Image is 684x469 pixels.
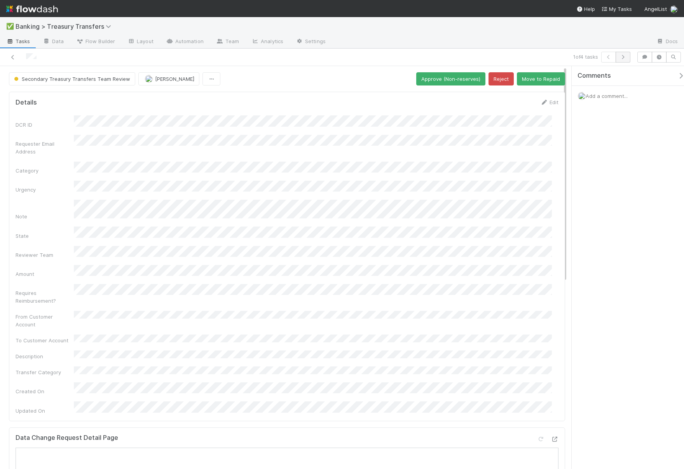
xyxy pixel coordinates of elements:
div: Amount [16,270,74,278]
span: Comments [578,72,611,80]
a: My Tasks [601,5,632,13]
div: Category [16,167,74,174]
span: Secondary Treasury Transfers Team Review [12,76,130,82]
div: State [16,232,74,240]
div: Note [16,213,74,220]
a: Analytics [245,36,290,48]
a: Layout [121,36,160,48]
h5: Data Change Request Detail Page [16,434,118,442]
div: Help [576,5,595,13]
div: Requires Reimbursement? [16,289,74,305]
div: Updated On [16,407,74,415]
img: avatar_5d1523cf-d377-42ee-9d1c-1d238f0f126b.png [145,75,153,83]
a: Team [210,36,245,48]
button: [PERSON_NAME] [138,72,199,85]
div: Transfer Category [16,368,74,376]
button: Approve (Non-reserves) [416,72,485,85]
div: From Customer Account [16,313,74,328]
div: Created On [16,387,74,395]
div: DCR ID [16,121,74,129]
span: 1 of 4 tasks [573,53,598,61]
div: To Customer Account [16,336,74,344]
img: avatar_c6c9a18c-a1dc-4048-8eac-219674057138.png [670,5,678,13]
div: Description [16,352,74,360]
span: Add a comment... [586,93,628,99]
span: AngelList [644,6,667,12]
button: Reject [489,72,514,85]
a: Data [37,36,70,48]
h5: Details [16,99,37,106]
span: ✅ [6,23,14,30]
span: My Tasks [601,6,632,12]
img: logo-inverted-e16ddd16eac7371096b0.svg [6,2,58,16]
a: Docs [650,36,684,48]
div: Reviewer Team [16,251,74,259]
span: [PERSON_NAME] [155,76,194,82]
button: Move to Repaid [517,72,565,85]
a: Settings [290,36,332,48]
span: Tasks [6,37,30,45]
span: Flow Builder [76,37,115,45]
button: Secondary Treasury Transfers Team Review [9,72,135,85]
a: Automation [160,36,210,48]
span: Banking > Treasury Transfers [16,23,115,30]
div: Requester Email Address [16,140,74,155]
img: avatar_c6c9a18c-a1dc-4048-8eac-219674057138.png [578,92,586,100]
a: Edit [540,99,558,105]
div: Urgency [16,186,74,194]
a: Flow Builder [70,36,121,48]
